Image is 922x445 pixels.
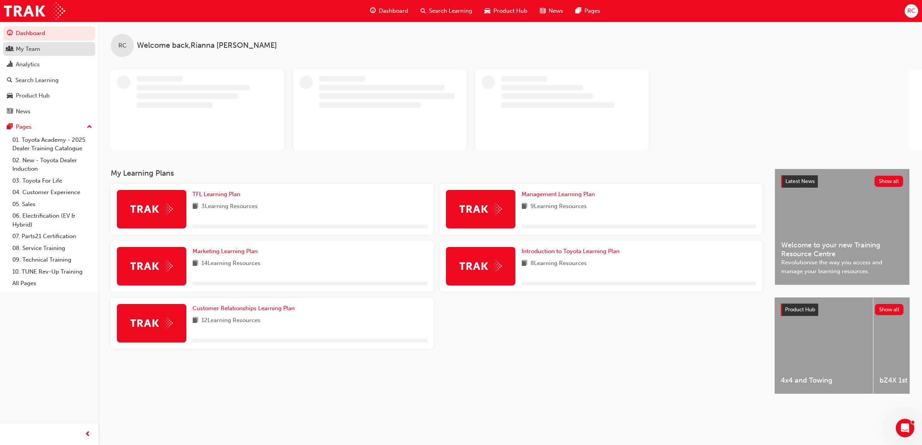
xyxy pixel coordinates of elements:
[193,304,298,313] a: Customer Relationships Learning Plan
[775,297,873,394] a: 4x4 and Towing
[522,248,620,255] span: Introduction to Toyota Learning Plan
[875,304,904,315] button: Show all
[459,203,502,215] img: Trak
[3,89,95,103] a: Product Hub
[459,260,502,272] img: Trak
[7,124,13,131] span: pages-icon
[16,60,40,69] div: Analytics
[364,3,414,19] a: guage-iconDashboard
[16,123,32,131] div: Pages
[111,169,762,178] h3: My Learning Plans
[534,3,569,19] a: news-iconNews
[201,259,260,269] span: 14 Learning Resources
[7,108,13,115] span: news-icon
[576,6,581,16] span: pages-icon
[15,76,59,85] div: Search Learning
[379,7,408,15] span: Dashboard
[781,376,867,385] span: 4x4 and Towing
[3,26,95,40] a: Dashboard
[9,254,95,266] a: 09. Technical Training
[9,134,95,154] a: 01. Toyota Academy - 2025 Dealer Training Catalogue
[130,317,173,329] img: Trak
[7,92,13,99] span: car-icon
[584,7,600,15] span: Pages
[118,41,127,50] span: RC
[7,77,12,84] span: search-icon
[201,202,258,212] span: 3 Learning Resources
[522,259,527,269] span: book-icon
[193,316,198,326] span: book-icon
[85,430,91,439] span: prev-icon
[193,202,198,212] span: book-icon
[3,57,95,72] a: Analytics
[522,191,595,198] span: Management Learning Plan
[4,2,65,20] img: Trak
[9,154,95,175] a: 02. New - Toyota Dealer Induction
[781,258,903,275] span: Revolutionise the way you access and manage your learning resources.
[905,4,918,18] button: RC
[530,202,587,212] span: 9 Learning Resources
[137,41,277,50] span: Welcome back , Rianna [PERSON_NAME]
[9,198,95,210] a: 05. Sales
[530,259,587,269] span: 8 Learning Resources
[201,316,260,326] span: 12 Learning Resources
[16,45,40,54] div: My Team
[193,305,295,312] span: Customer Relationships Learning Plan
[370,6,376,16] span: guage-icon
[193,191,240,198] span: TFL Learning Plan
[3,42,95,56] a: My Team
[3,120,95,134] button: Pages
[420,6,426,16] span: search-icon
[3,104,95,119] a: News
[16,91,50,100] div: Product Hub
[130,260,173,272] img: Trak
[493,7,527,15] span: Product Hub
[9,210,95,230] a: 06. Electrification (EV & Hybrid)
[193,190,243,199] a: TFL Learning Plan
[781,241,903,258] span: Welcome to your new Training Resource Centre
[9,186,95,198] a: 04. Customer Experience
[540,6,545,16] span: news-icon
[522,190,598,199] a: Management Learning Plan
[485,6,490,16] span: car-icon
[9,277,95,289] a: All Pages
[569,3,606,19] a: pages-iconPages
[785,306,815,313] span: Product Hub
[16,107,30,116] div: News
[7,30,13,37] span: guage-icon
[193,259,198,269] span: book-icon
[414,3,478,19] a: search-iconSearch Learning
[549,7,563,15] span: News
[781,304,903,316] a: Product HubShow all
[9,230,95,242] a: 07. Parts21 Certification
[7,61,13,68] span: chart-icon
[7,46,13,53] span: people-icon
[907,7,915,15] span: RC
[522,247,623,256] a: Introduction to Toyota Learning Plan
[3,73,95,87] a: Search Learning
[781,175,903,188] a: Latest NewsShow all
[9,242,95,254] a: 08. Service Training
[87,122,92,132] span: up-icon
[478,3,534,19] a: car-iconProduct Hub
[875,176,903,187] button: Show all
[193,247,261,256] a: Marketing Learning Plan
[3,25,95,120] button: DashboardMy TeamAnalyticsSearch LearningProduct HubNews
[193,248,258,255] span: Marketing Learning Plan
[785,178,815,185] span: Latest News
[775,169,910,285] a: Latest NewsShow allWelcome to your new Training Resource CentreRevolutionise the way you access a...
[130,203,173,215] img: Trak
[9,175,95,187] a: 03. Toyota For Life
[896,419,914,437] iframe: Intercom live chat
[429,7,472,15] span: Search Learning
[522,202,527,212] span: book-icon
[9,266,95,278] a: 10. TUNE Rev-Up Training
